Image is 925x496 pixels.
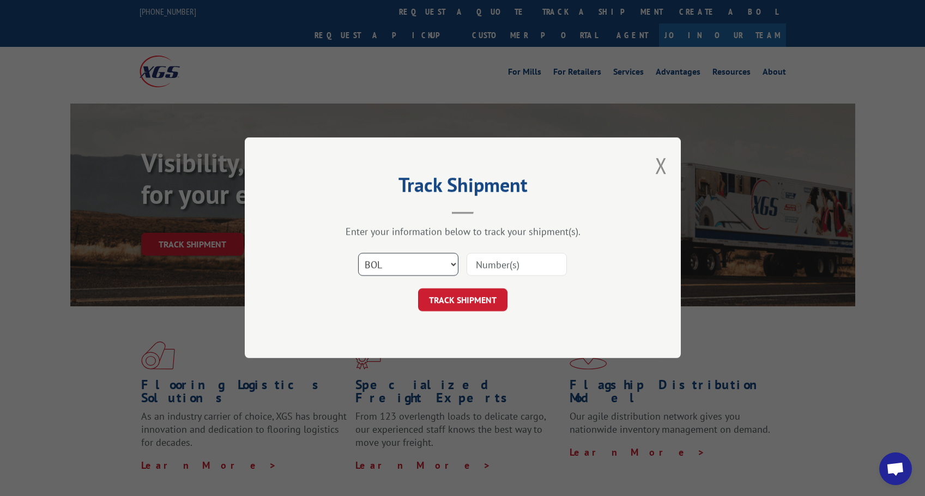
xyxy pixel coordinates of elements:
[299,226,626,238] div: Enter your information below to track your shipment(s).
[418,289,507,312] button: TRACK SHIPMENT
[299,177,626,198] h2: Track Shipment
[879,452,912,485] a: Open chat
[467,253,567,276] input: Number(s)
[655,151,667,180] button: Close modal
